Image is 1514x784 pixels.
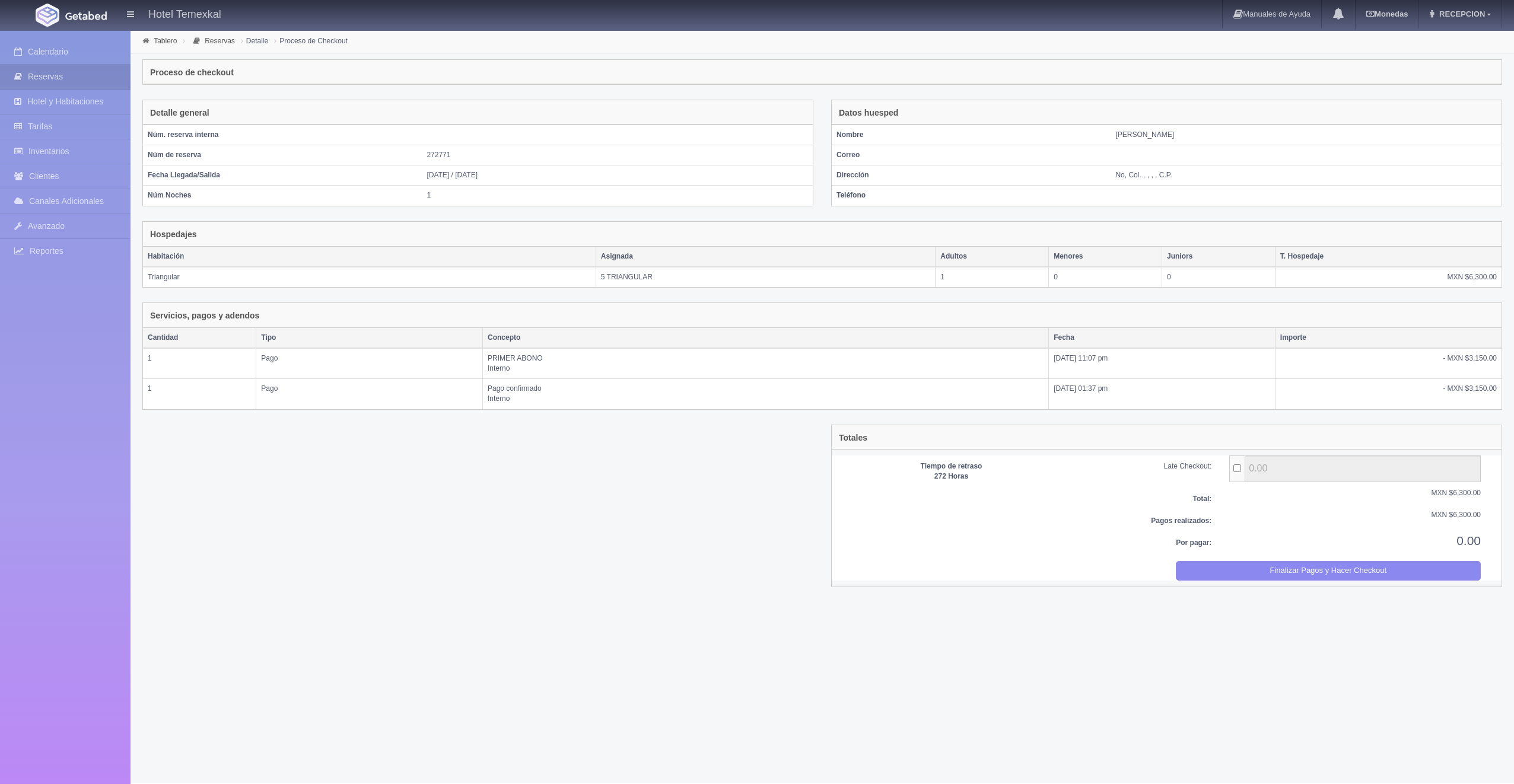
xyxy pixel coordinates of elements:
td: Pago confirmado Interno [482,379,1048,409]
img: Getabed [65,11,107,20]
th: Concepto [482,328,1048,348]
b: Total: [1192,495,1211,503]
th: Núm Noches [143,186,422,206]
button: Finalizar Pagos y Hacer Checkout [1176,561,1481,581]
td: [DATE] / [DATE] [422,165,813,186]
th: Asignada [596,247,936,267]
td: 272771 [422,145,813,165]
td: Pago [256,348,483,379]
td: [PERSON_NAME] [1111,125,1502,145]
div: MXN $6,300.00 [1220,488,1490,498]
h4: Hotel Temexkal [148,6,221,21]
td: [DATE] 01:37 pm [1049,379,1276,409]
b: Pagos realizados: [1151,517,1211,525]
b: Por pagar: [1176,538,1211,547]
span: RECEPCION [1436,9,1485,18]
th: Tipo [256,328,483,348]
td: [DATE] 11:07 pm [1049,348,1276,379]
h4: Datos huesped [839,109,898,117]
td: 1 [143,348,256,379]
div: Late Checkout: [1059,461,1220,471]
td: PRIMER ABONO Interno [482,348,1048,379]
th: Teléfono [832,186,1111,206]
b: Tiempo de retraso 272 Horas [921,462,982,480]
a: Reservas [205,37,235,45]
h4: Servicios, pagos y adendos [150,311,259,320]
td: Pago [256,379,483,409]
input: ... [1233,464,1241,472]
td: 1 [936,267,1049,287]
th: Núm. reserva interna [143,125,422,145]
li: Detalle [238,35,271,46]
td: - MXN $3,150.00 [1275,348,1502,379]
td: - MXN $3,150.00 [1275,379,1502,409]
th: Nombre [832,125,1111,145]
td: 1 [143,379,256,409]
th: Fecha [1049,328,1276,348]
th: Importe [1275,328,1502,348]
td: 0 [1162,267,1275,287]
h4: Proceso de checkout [150,68,234,77]
th: Adultos [936,247,1049,267]
th: Cantidad [143,328,256,348]
th: T. Hospedaje [1275,247,1502,267]
h4: Hospedajes [150,230,197,239]
h4: Totales [839,434,867,442]
th: Fecha Llegada/Salida [143,165,422,186]
td: 0 [1049,267,1162,287]
th: Menores [1049,247,1162,267]
td: MXN $6,300.00 [1275,267,1502,287]
h4: Detalle general [150,109,209,117]
th: Habitación [143,247,596,267]
a: Tablero [154,37,177,45]
th: Juniors [1162,247,1275,267]
img: Getabed [36,4,59,27]
b: Monedas [1366,9,1408,18]
th: Núm de reserva [143,145,422,165]
th: Dirección [832,165,1111,186]
input: ... [1245,455,1481,482]
td: No, Col. , , , , C.P. [1111,165,1502,186]
li: Proceso de Checkout [271,35,351,46]
div: MXN $6,300.00 [1220,510,1490,520]
div: 0.00 [1220,532,1490,549]
td: 5 TRIANGULAR [596,267,936,287]
th: Correo [832,145,1111,165]
td: 1 [422,186,813,206]
td: Triangular [143,267,596,287]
